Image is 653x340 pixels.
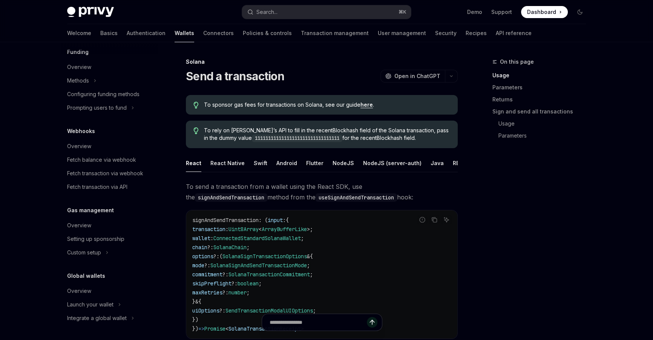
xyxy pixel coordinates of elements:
div: Custom setup [67,248,101,257]
button: Copy the contents from the code block [429,215,439,225]
div: Java [431,154,444,172]
button: Toggle Launch your wallet section [61,298,158,311]
div: REST API [453,154,477,172]
span: { [286,217,289,224]
a: User management [378,24,426,42]
div: Methods [67,76,89,85]
button: Ask AI [441,215,451,225]
code: signAndSendTransaction [195,193,267,202]
span: SendTransactionModalUIOptions [225,307,313,314]
div: NodeJS [333,154,354,172]
a: Fetch balance via webhook [61,153,158,167]
span: SolanaTransactionCommitment [228,271,310,278]
button: Toggle dark mode [574,6,586,18]
a: Overview [61,284,158,298]
span: number [228,289,247,296]
span: To sponsor gas fees for transactions on Solana, see our guide . [204,101,450,109]
span: ?: [231,280,238,287]
span: } [192,298,195,305]
span: transaction [192,226,225,233]
div: Fetch transaction via API [67,182,127,191]
a: Usage [492,118,592,130]
a: Support [491,8,512,16]
span: maxRetries [192,289,222,296]
button: Toggle Custom setup section [61,246,158,259]
span: SolanaSignAndSendTransactionMode [210,262,307,269]
button: Toggle Prompting users to fund section [61,101,158,115]
a: Parameters [492,81,592,93]
a: API reference [496,24,532,42]
h5: Gas management [67,206,114,215]
span: skipPreflight [192,280,231,287]
span: Uint8Array [228,226,259,233]
span: : [225,226,228,233]
code: useSignAndSendTransaction [316,193,397,202]
span: chain [192,244,207,251]
span: ArrayBufferLike [262,226,307,233]
span: ?: [213,253,219,260]
span: ⌘ K [399,9,406,15]
svg: Tip [193,127,199,134]
a: Overview [61,60,158,74]
div: Launch your wallet [67,300,113,309]
button: Toggle Methods section [61,74,158,87]
span: signAndSendTransaction [192,217,259,224]
span: ; [247,244,250,251]
div: Overview [67,142,91,151]
a: Fetch transaction via API [61,180,158,194]
a: Overview [61,219,158,232]
span: wallet [192,235,210,242]
div: React [186,154,201,172]
a: Setting up sponsorship [61,232,158,246]
span: ; [247,289,250,296]
span: ; [310,271,313,278]
span: & [307,253,310,260]
div: React Native [210,154,245,172]
div: Solana [186,58,458,66]
div: Prompting users to fund [67,103,127,112]
a: Policies & controls [243,24,292,42]
a: Sign and send all transactions [492,106,592,118]
span: SolanaChain [213,244,247,251]
a: Authentication [127,24,166,42]
span: SolanaSignTransactionOptions [222,253,307,260]
input: Ask a question... [270,314,367,331]
span: Dashboard [527,8,556,16]
span: To rely on [PERSON_NAME]’s API to fill in the recentBlockhash field of the Solana transaction, pa... [204,127,450,142]
img: dark logo [67,7,114,17]
span: ?: [222,289,228,296]
span: < [259,226,262,233]
a: Returns [492,93,592,106]
div: Overview [67,221,91,230]
span: commitment [192,271,222,278]
span: To send a transaction from a wallet using the React SDK, use the method from the hook: [186,181,458,202]
span: { [310,253,313,260]
div: NodeJS (server-auth) [363,154,422,172]
span: & [195,298,198,305]
div: Android [276,154,297,172]
span: ; [259,280,262,287]
a: Transaction management [301,24,369,42]
h1: Send a transaction [186,69,284,83]
div: Setting up sponsorship [67,234,124,244]
span: : ( [259,217,268,224]
a: Recipes [466,24,487,42]
div: Fetch transaction via webhook [67,169,143,178]
span: mode [192,262,204,269]
a: Overview [61,139,158,153]
button: Open search [242,5,411,19]
a: Dashboard [521,6,568,18]
span: ; [307,262,310,269]
div: Search... [256,8,277,17]
span: >; [307,226,313,233]
span: On this page [500,57,534,66]
a: Usage [492,69,592,81]
a: Demo [467,8,482,16]
button: Report incorrect code [417,215,427,225]
div: Flutter [306,154,323,172]
span: Open in ChatGPT [394,72,440,80]
a: Basics [100,24,118,42]
a: here [360,101,373,108]
span: ?: [207,244,213,251]
a: Wallets [175,24,194,42]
